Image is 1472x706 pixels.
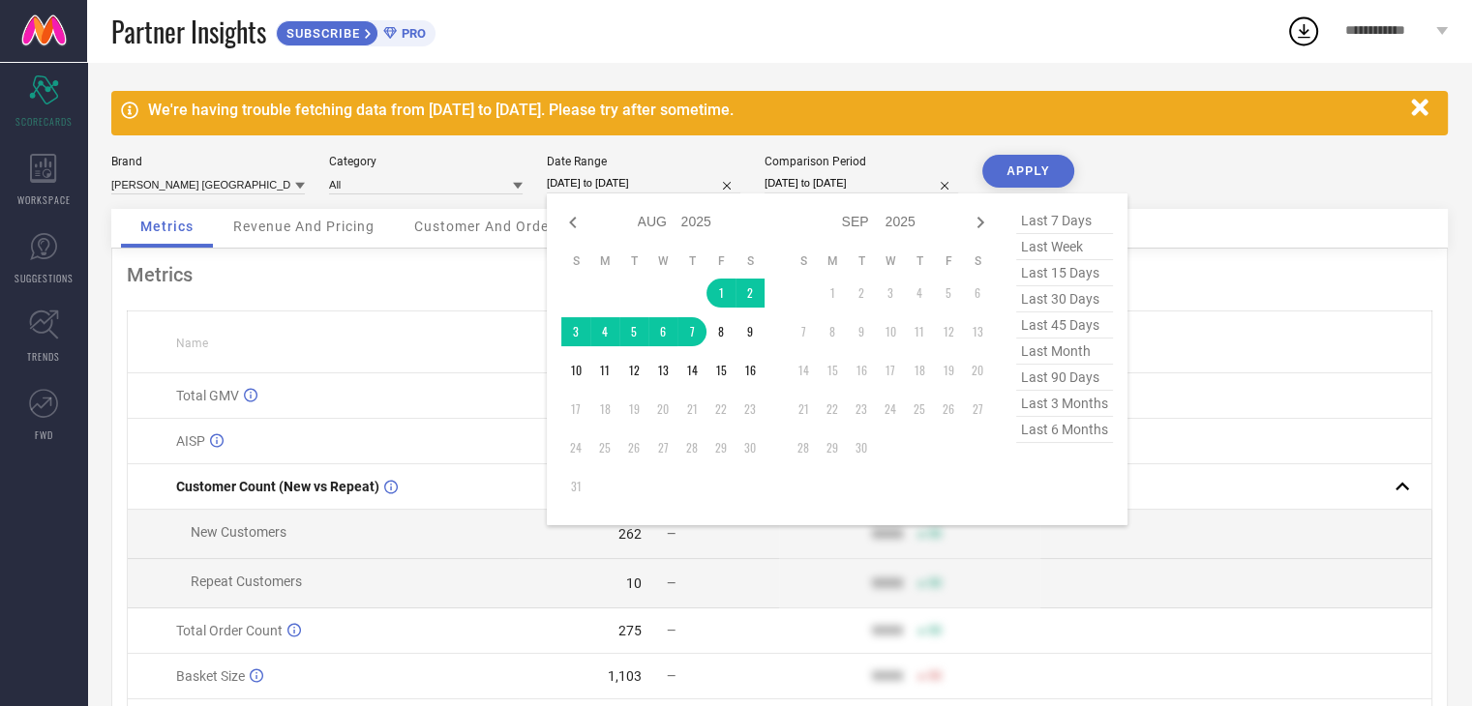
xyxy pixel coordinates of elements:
a: SUBSCRIBEPRO [276,15,436,46]
div: 9999 [872,623,903,638]
span: last 30 days [1016,286,1113,312]
div: Brand [111,155,305,168]
td: Thu Aug 28 2025 [677,433,706,462]
td: Mon Aug 18 2025 [590,395,619,424]
td: Thu Sep 25 2025 [905,395,934,424]
span: New Customers [191,524,286,540]
td: Tue Aug 26 2025 [619,433,648,462]
td: Sun Aug 17 2025 [561,395,590,424]
th: Monday [590,253,619,269]
td: Fri Aug 08 2025 [706,317,736,346]
span: SUBSCRIBE [277,26,365,41]
div: Category [329,155,523,168]
td: Fri Sep 19 2025 [934,356,963,385]
th: Tuesday [847,253,876,269]
div: Date Range [547,155,740,168]
span: last 90 days [1016,365,1113,391]
span: PRO [397,26,426,41]
span: 50 [928,527,942,541]
td: Thu Aug 07 2025 [677,317,706,346]
span: last 15 days [1016,260,1113,286]
td: Tue Sep 30 2025 [847,433,876,462]
div: Open download list [1286,14,1321,48]
th: Saturday [736,253,765,269]
td: Wed Sep 03 2025 [876,279,905,308]
span: 50 [928,669,942,683]
td: Sat Sep 20 2025 [963,356,992,385]
td: Sat Aug 30 2025 [736,433,765,462]
td: Sun Aug 31 2025 [561,472,590,501]
span: — [667,669,676,683]
td: Sat Aug 09 2025 [736,317,765,346]
td: Sat Sep 13 2025 [963,317,992,346]
td: Mon Sep 08 2025 [818,317,847,346]
span: last 6 months [1016,417,1113,443]
span: SCORECARDS [15,114,73,129]
input: Select comparison period [765,173,958,193]
span: Customer Count (New vs Repeat) [176,479,379,494]
th: Wednesday [648,253,677,269]
div: Previous month [561,211,585,234]
span: last 3 months [1016,391,1113,417]
th: Saturday [963,253,992,269]
td: Sat Aug 23 2025 [736,395,765,424]
span: Partner Insights [111,12,266,51]
th: Tuesday [619,253,648,269]
span: Name [176,337,208,350]
div: 10 [626,575,642,591]
div: 9999 [872,526,903,542]
div: 9999 [872,668,903,684]
th: Thursday [905,253,934,269]
span: Basket Size [176,668,245,684]
td: Fri Aug 29 2025 [706,433,736,462]
span: Metrics [140,219,194,234]
span: AISP [176,433,205,449]
span: Total GMV [176,388,239,403]
td: Tue Aug 19 2025 [619,395,648,424]
td: Mon Aug 25 2025 [590,433,619,462]
td: Thu Aug 14 2025 [677,356,706,385]
span: 50 [928,576,942,590]
td: Mon Sep 22 2025 [818,395,847,424]
span: — [667,576,676,590]
td: Sat Sep 27 2025 [963,395,992,424]
span: TRENDS [27,349,60,364]
span: Customer And Orders [414,219,562,234]
th: Monday [818,253,847,269]
td: Sun Sep 14 2025 [789,356,818,385]
td: Wed Aug 27 2025 [648,433,677,462]
button: APPLY [982,155,1074,188]
span: 50 [928,624,942,637]
td: Sat Aug 02 2025 [736,279,765,308]
td: Mon Sep 29 2025 [818,433,847,462]
td: Thu Aug 21 2025 [677,395,706,424]
th: Friday [706,253,736,269]
span: Total Order Count [176,623,283,638]
td: Sun Aug 24 2025 [561,433,590,462]
td: Fri Aug 15 2025 [706,356,736,385]
td: Fri Aug 01 2025 [706,279,736,308]
td: Tue Sep 16 2025 [847,356,876,385]
td: Wed Aug 13 2025 [648,356,677,385]
td: Mon Sep 01 2025 [818,279,847,308]
span: FWD [35,427,53,442]
div: Metrics [127,263,1432,286]
div: 262 [618,526,642,542]
td: Wed Sep 10 2025 [876,317,905,346]
td: Mon Aug 11 2025 [590,356,619,385]
div: 275 [618,623,642,638]
span: last 45 days [1016,312,1113,338]
td: Wed Sep 17 2025 [876,356,905,385]
span: last 7 days [1016,208,1113,234]
td: Sat Sep 06 2025 [963,279,992,308]
td: Fri Sep 05 2025 [934,279,963,308]
td: Thu Sep 18 2025 [905,356,934,385]
span: Revenue And Pricing [233,219,375,234]
td: Sun Aug 03 2025 [561,317,590,346]
td: Tue Sep 02 2025 [847,279,876,308]
th: Sunday [561,253,590,269]
span: last month [1016,338,1113,365]
td: Wed Aug 20 2025 [648,395,677,424]
th: Thursday [677,253,706,269]
td: Thu Sep 04 2025 [905,279,934,308]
